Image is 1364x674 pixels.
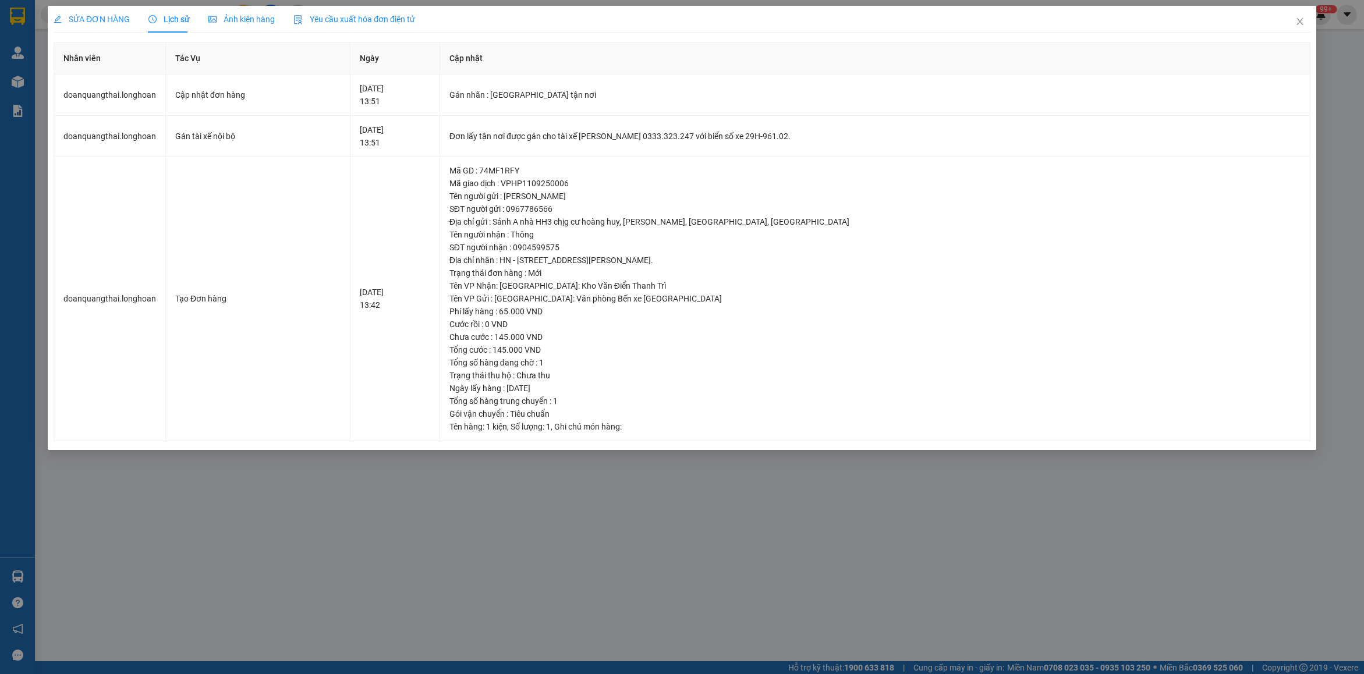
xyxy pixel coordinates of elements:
td: doanquangthai.longhoan [54,116,166,157]
div: Tổng số hàng đang chờ : 1 [449,356,1301,369]
div: Tên người nhận : Thông [449,228,1301,241]
span: clock-circle [148,15,157,23]
div: Tên hàng: , Số lượng: , Ghi chú món hàng: [449,420,1301,433]
div: [DATE] 13:51 [360,123,430,149]
div: Tổng cước : 145.000 VND [449,343,1301,356]
img: icon [293,15,303,24]
div: Phí lấy hàng : 65.000 VND [449,305,1301,318]
div: Tên VP Nhận: [GEOGRAPHIC_DATA]: Kho Văn Điển Thanh Trì [449,279,1301,292]
div: Tạo Đơn hàng [175,292,341,305]
div: Cập nhật đơn hàng [175,88,341,101]
div: Gán nhãn : [GEOGRAPHIC_DATA] tận nơi [449,88,1301,101]
div: Địa chỉ nhận : HN - [STREET_ADDRESS][PERSON_NAME]. [449,254,1301,267]
span: Ảnh kiện hàng [208,15,275,24]
div: Gán tài xế nội bộ [175,130,341,143]
div: Tên người gửi : [PERSON_NAME] [449,190,1301,203]
span: Yêu cầu xuất hóa đơn điện tử [293,15,415,24]
div: [DATE] 13:51 [360,82,430,108]
th: Ngày [350,42,440,75]
span: picture [208,15,217,23]
td: doanquangthai.longhoan [54,157,166,441]
div: Trạng thái thu hộ : Chưa thu [449,369,1301,382]
button: Close [1284,6,1316,38]
div: Đơn lấy tận nơi được gán cho tài xế [PERSON_NAME] 0333.323.247 với biển số xe 29H-961.02. [449,130,1301,143]
div: SĐT người nhận : 0904599575 [449,241,1301,254]
th: Tác Vụ [166,42,350,75]
span: edit [54,15,62,23]
div: Mã giao dịch : VPHP1109250006 [449,177,1301,190]
div: Trạng thái đơn hàng : Mới [449,267,1301,279]
div: Ngày lấy hàng : [DATE] [449,382,1301,395]
div: [DATE] 13:42 [360,286,430,311]
td: doanquangthai.longhoan [54,75,166,116]
th: Nhân viên [54,42,166,75]
span: SỬA ĐƠN HÀNG [54,15,130,24]
span: 1 [546,422,551,431]
div: Gói vận chuyển : Tiêu chuẩn [449,407,1301,420]
div: Địa chỉ gửi : Sảnh A nhà HH3 chịg cư hoàng huy, [PERSON_NAME], [GEOGRAPHIC_DATA], [GEOGRAPHIC_DATA] [449,215,1301,228]
th: Cập nhật [440,42,1310,75]
span: Lịch sử [148,15,190,24]
div: Chưa cước : 145.000 VND [449,331,1301,343]
div: SĐT người gửi : 0967786566 [449,203,1301,215]
span: close [1295,17,1305,26]
div: Cước rồi : 0 VND [449,318,1301,331]
div: Tổng số hàng trung chuyển : 1 [449,395,1301,407]
div: Mã GD : 74MF1RFY [449,164,1301,177]
div: Tên VP Gửi : [GEOGRAPHIC_DATA]: Văn phòng Bến xe [GEOGRAPHIC_DATA] [449,292,1301,305]
span: 1 kiện [486,422,507,431]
